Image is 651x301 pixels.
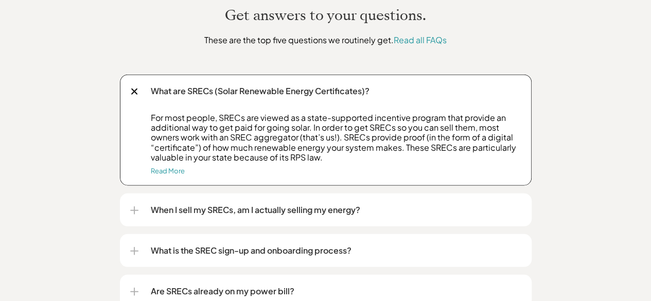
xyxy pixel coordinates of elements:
p: What is the SREC sign-up and onboarding process? [151,244,521,257]
p: What are SRECs (Solar Renewable Energy Certificates)? [151,85,521,97]
a: Read More [151,167,185,175]
a: Read all FAQs [394,34,447,45]
p: These are the top five questions we routinely get. [135,33,516,46]
p: For most people, SRECs are viewed as a state-supported incentive program that provide an addition... [151,113,521,162]
h2: Get answers to your questions. [32,6,619,25]
p: Are SRECs already on my power bill? [151,285,521,297]
p: When I sell my SRECs, am I actually selling my energy? [151,204,521,216]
